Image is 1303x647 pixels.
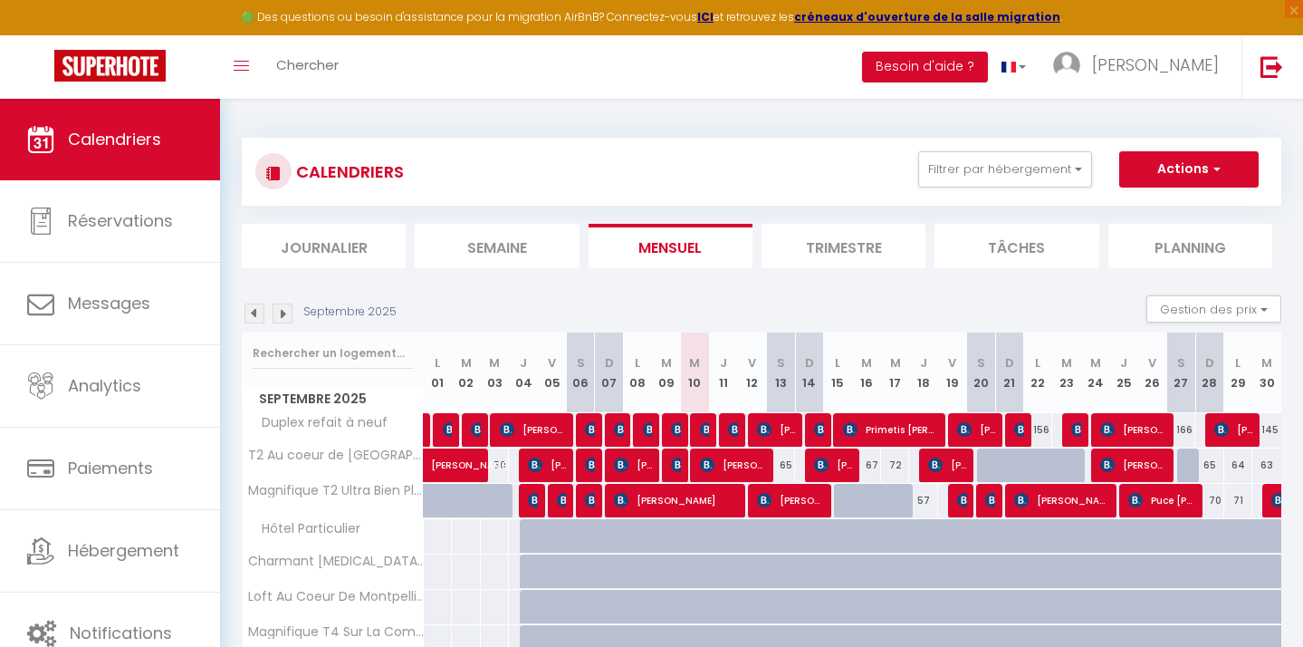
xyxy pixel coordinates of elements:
[794,9,1060,24] a: créneaux d'ouverture de la salle migration
[881,333,910,413] th: 17
[738,333,767,413] th: 12
[70,622,172,644] span: Notifications
[977,354,985,372] abbr: S
[245,449,426,462] span: T2 Au coeur de [GEOGRAPHIC_DATA]
[1224,484,1253,517] div: 71
[852,449,881,482] div: 67
[920,354,927,372] abbr: J
[1005,354,1014,372] abbr: D
[1224,449,1253,482] div: 64
[1040,35,1241,99] a: ... [PERSON_NAME]
[861,354,872,372] abbr: M
[461,354,472,372] abbr: M
[68,292,150,314] span: Messages
[431,439,514,473] span: [PERSON_NAME]
[709,333,738,413] th: 11
[681,333,710,413] th: 10
[1224,333,1253,413] th: 29
[245,519,365,539] span: Hôtel Particulier
[585,412,595,447] span: [PERSON_NAME]
[605,354,614,372] abbr: D
[843,412,940,447] span: Primetis [PERSON_NAME]
[697,9,714,24] a: ICI
[1100,412,1168,447] span: [PERSON_NAME]
[938,333,967,413] th: 19
[68,539,179,562] span: Hébergement
[689,354,700,372] abbr: M
[1195,333,1224,413] th: 28
[585,483,595,517] span: [PERSON_NAME]
[1260,55,1283,78] img: logout
[728,412,738,447] span: [PERSON_NAME]
[1119,151,1259,188] button: Actions
[643,412,653,447] span: [PERSON_NAME]
[1035,354,1040,372] abbr: L
[1108,224,1272,268] li: Planning
[1261,354,1272,372] abbr: M
[243,386,423,412] span: Septembre 2025
[424,333,453,413] th: 01
[814,412,824,447] span: [PERSON_NAME]
[548,354,556,372] abbr: V
[528,448,567,482] span: [PERSON_NAME]
[1252,333,1281,413] th: 30
[1138,333,1167,413] th: 26
[263,35,352,99] a: Chercher
[1014,412,1024,447] span: [PERSON_NAME]
[934,224,1098,268] li: Tâches
[766,333,795,413] th: 13
[245,484,426,497] span: Magnifique T2 Ultra Bien Placé
[1252,413,1281,447] div: 145
[68,374,141,397] span: Analytics
[909,333,938,413] th: 18
[909,484,938,517] div: 57
[585,448,595,482] span: [PERSON_NAME]
[635,354,640,372] abbr: L
[245,625,426,639] span: Magnifique T4 Sur La Comédie
[720,354,727,372] abbr: J
[415,224,579,268] li: Semaine
[700,412,710,447] span: [PERSON_NAME]
[435,354,440,372] abbr: L
[805,354,814,372] abbr: D
[452,333,481,413] th: 02
[881,449,910,482] div: 72
[292,151,404,192] h3: CALENDRIERS
[1252,449,1281,482] div: 63
[1092,53,1219,76] span: [PERSON_NAME]
[614,483,740,517] span: [PERSON_NAME]
[661,354,672,372] abbr: M
[500,412,568,447] span: [PERSON_NAME]
[995,333,1024,413] th: 21
[762,224,925,268] li: Trimestre
[595,333,624,413] th: 07
[757,483,825,517] span: [PERSON_NAME]
[489,354,500,372] abbr: M
[520,354,527,372] abbr: J
[245,413,392,433] span: Duplex refait à neuf
[276,55,339,74] span: Chercher
[852,333,881,413] th: 16
[1146,295,1281,323] button: Gestion des prix
[814,448,853,482] span: [PERSON_NAME]
[614,448,653,482] span: [PERSON_NAME]
[577,354,585,372] abbr: S
[253,337,413,370] input: Rechercher un logement...
[1235,354,1241,372] abbr: L
[1128,483,1196,517] span: Puce [PERSON_NAME]
[509,333,538,413] th: 04
[1100,448,1168,482] span: [PERSON_NAME]
[443,412,453,447] span: [PERSON_NAME]
[671,412,681,447] span: [PERSON_NAME]
[1052,333,1081,413] th: 23
[471,412,481,447] span: [PERSON_NAME]
[303,304,397,321] p: Septembre 2025
[1167,413,1196,447] div: 166
[777,354,785,372] abbr: S
[957,412,996,447] span: [PERSON_NAME]
[538,333,567,413] th: 05
[624,333,653,413] th: 08
[985,483,995,517] span: [PERSON_NAME]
